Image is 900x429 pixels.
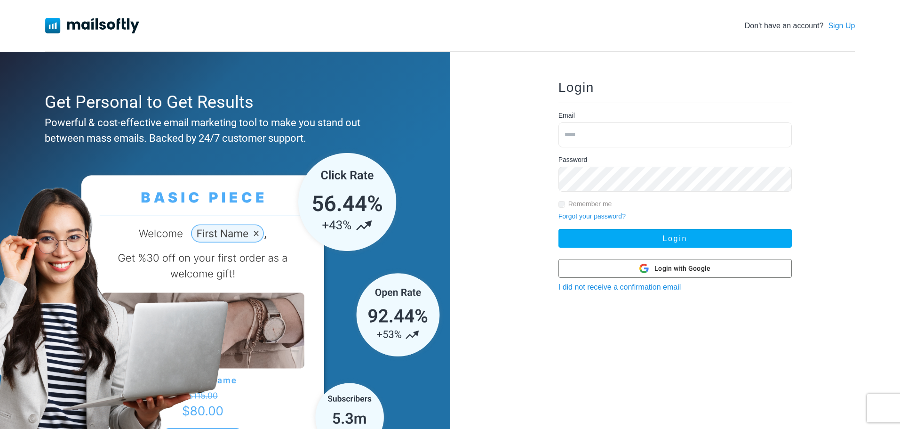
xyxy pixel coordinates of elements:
[558,283,681,291] a: I did not receive a confirmation email
[558,212,626,220] a: Forgot your password?
[45,115,401,146] div: Powerful & cost-effective email marketing tool to make you stand out between mass emails. Backed ...
[558,80,594,95] span: Login
[568,199,612,209] label: Remember me
[654,264,710,274] span: Login with Google
[558,111,575,121] label: Email
[45,18,139,33] img: Mailsoftly
[745,20,855,32] div: Don't have an account?
[558,155,587,165] label: Password
[45,89,401,115] div: Get Personal to Get Results
[558,259,792,278] button: Login with Google
[558,229,792,248] button: Login
[828,20,855,32] a: Sign Up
